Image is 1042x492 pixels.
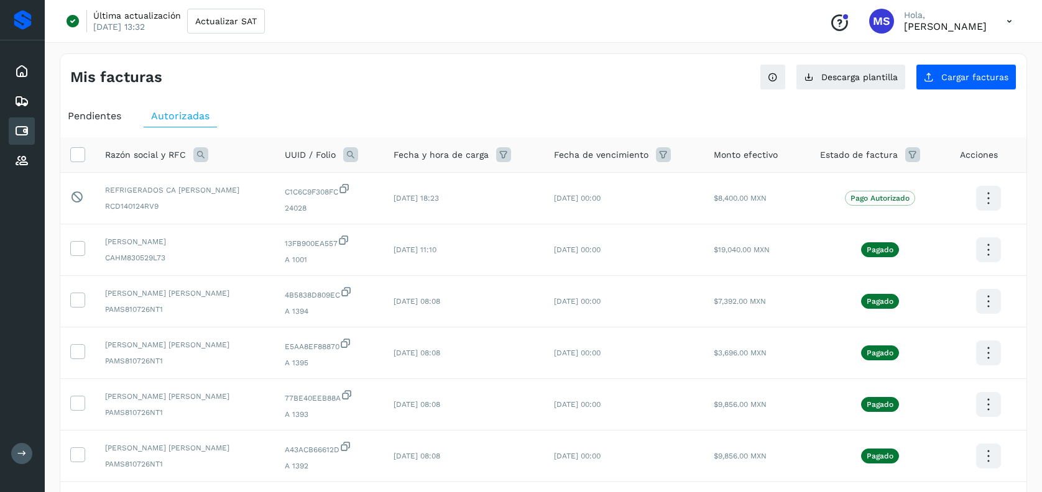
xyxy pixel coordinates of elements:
[285,460,374,471] span: A 1392
[105,288,265,299] span: [PERSON_NAME] [PERSON_NAME]
[68,110,121,122] span: Pendientes
[714,148,778,162] span: Monto efectivo
[941,73,1008,81] span: Cargar facturas
[796,64,906,90] button: Descarga plantilla
[554,194,601,203] span: [DATE] 00:00
[105,339,265,350] span: [PERSON_NAME] [PERSON_NAME]
[285,389,374,404] span: 77BE40EEB88A
[105,355,265,367] span: PAMS810726NT1
[9,58,35,85] div: Inicio
[285,409,374,420] span: A 1393
[105,201,265,212] span: RCD140124RV9
[714,452,767,460] span: $9,856.00 MXN
[105,442,265,453] span: [PERSON_NAME] [PERSON_NAME]
[554,245,601,254] span: [DATE] 00:00
[105,391,265,402] span: [PERSON_NAME] [PERSON_NAME]
[105,252,265,263] span: CAHM830529L73
[867,297,893,306] p: Pagado
[867,245,893,254] p: Pagado
[285,286,374,301] span: 4B5838D809EC
[151,110,210,122] span: Autorizadas
[394,348,440,357] span: [DATE] 08:08
[394,452,440,460] span: [DATE] 08:08
[105,458,265,470] span: PAMS810726NT1
[554,452,601,460] span: [DATE] 00:00
[285,234,374,249] span: 13FB900EA557
[105,236,265,247] span: [PERSON_NAME]
[105,148,186,162] span: Razón social y RFC
[554,400,601,409] span: [DATE] 00:00
[867,400,893,409] p: Pagado
[394,400,440,409] span: [DATE] 08:08
[916,64,1017,90] button: Cargar facturas
[70,68,162,86] h4: Mis facturas
[394,148,489,162] span: Fecha y hora de carga
[9,88,35,115] div: Embarques
[904,20,987,32] p: Mariana Salazar
[867,348,893,357] p: Pagado
[821,73,898,81] span: Descarga plantilla
[9,117,35,145] div: Cuentas por pagar
[394,297,440,306] span: [DATE] 08:08
[93,21,145,32] p: [DATE] 13:32
[285,203,374,214] span: 24028
[394,245,436,254] span: [DATE] 11:10
[187,9,265,34] button: Actualizar SAT
[285,337,374,352] span: E5AA8EF88870
[93,10,181,21] p: Última actualización
[9,147,35,175] div: Proveedores
[714,245,770,254] span: $19,040.00 MXN
[554,297,601,306] span: [DATE] 00:00
[394,194,439,203] span: [DATE] 18:23
[105,407,265,418] span: PAMS810726NT1
[714,194,767,203] span: $8,400.00 MXN
[285,440,374,455] span: A43ACB66612D
[285,357,374,368] span: A 1395
[904,10,987,20] p: Hola,
[285,148,336,162] span: UUID / Folio
[960,148,998,162] span: Acciones
[285,306,374,317] span: A 1394
[867,452,893,460] p: Pagado
[105,184,265,196] span: REFRIGERADOS CA [PERSON_NAME]
[285,254,374,265] span: A 1001
[285,183,374,198] span: C1C6C9F308FC
[851,194,910,203] p: Pago Autorizado
[714,400,767,409] span: $9,856.00 MXN
[554,148,648,162] span: Fecha de vencimiento
[105,304,265,315] span: PAMS810726NT1
[554,348,601,357] span: [DATE] 00:00
[714,297,766,306] span: $7,392.00 MXN
[195,17,257,25] span: Actualizar SAT
[714,348,767,357] span: $3,696.00 MXN
[820,148,898,162] span: Estado de factura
